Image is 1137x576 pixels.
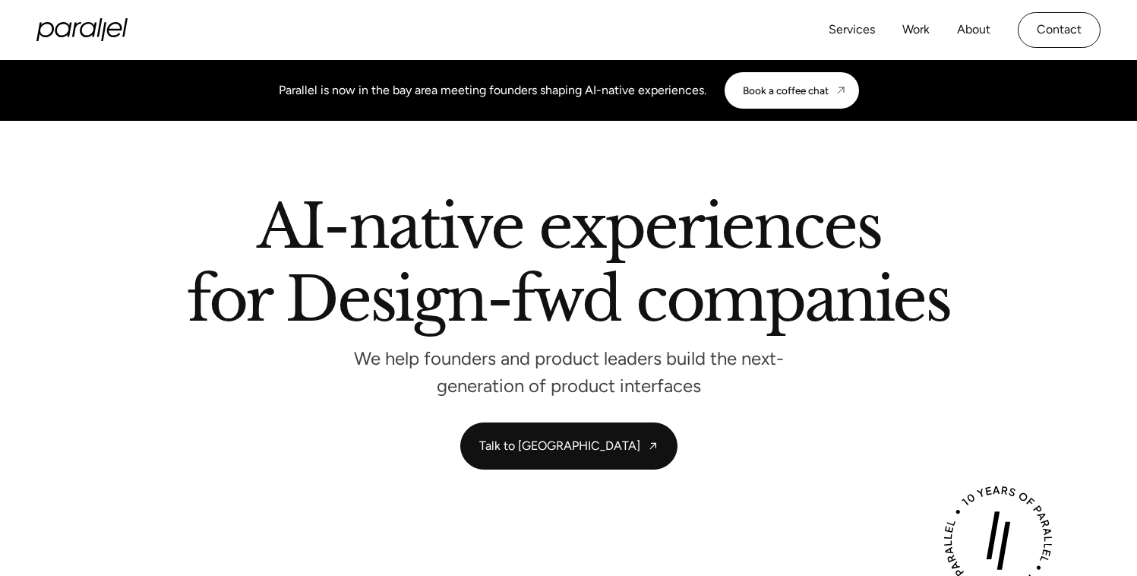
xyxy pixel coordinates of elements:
a: Contact [1018,12,1101,48]
p: We help founders and product leaders build the next-generation of product interfaces [341,352,797,392]
img: CTA arrow image [835,84,847,97]
a: Services [829,19,875,41]
h2: AI-native experiences for Design-fwd companies [187,197,950,336]
a: Work [902,19,930,41]
a: About [957,19,990,41]
div: Book a coffee chat [743,84,829,97]
div: Parallel is now in the bay area meeting founders shaping AI-native experiences. [279,81,706,100]
a: Book a coffee chat [725,72,859,109]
